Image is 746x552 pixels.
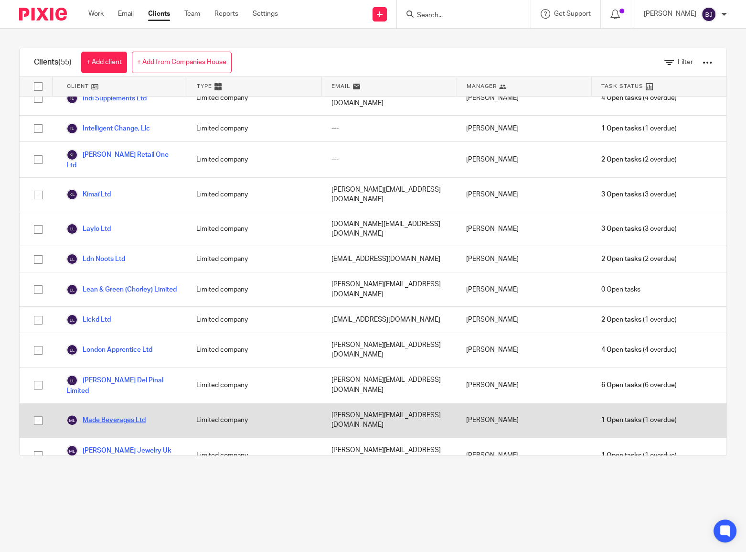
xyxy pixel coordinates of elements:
[457,142,591,177] div: [PERSON_NAME]
[601,315,677,325] span: (1 overdue)
[322,272,457,306] div: [PERSON_NAME][EMAIL_ADDRESS][DOMAIN_NAME]
[322,246,457,272] div: [EMAIL_ADDRESS][DOMAIN_NAME]
[88,9,104,19] a: Work
[29,77,47,96] input: Select all
[601,155,677,164] span: (2 overdue)
[66,445,78,456] img: svg%3E
[66,223,78,235] img: svg%3E
[132,52,232,73] a: + Add from Companies House
[187,116,321,141] div: Limited company
[184,9,200,19] a: Team
[187,368,321,403] div: Limited company
[187,438,321,473] div: Limited company
[66,284,177,295] a: Lean & Green (Chorley) Limited
[601,224,677,234] span: (3 overdue)
[601,82,643,90] span: Task Status
[66,123,78,134] img: svg%3E
[601,415,641,425] span: 1 Open tasks
[416,11,502,20] input: Search
[322,81,457,115] div: [PERSON_NAME][EMAIL_ADDRESS][DOMAIN_NAME]
[457,272,591,306] div: [PERSON_NAME]
[322,178,457,212] div: [PERSON_NAME][EMAIL_ADDRESS][DOMAIN_NAME]
[66,445,177,466] a: [PERSON_NAME] Jewelry Uk Ltd
[601,380,677,390] span: (6 overdue)
[187,333,321,367] div: Limited company
[66,253,125,265] a: Ldn Noots Ltd
[118,9,134,19] a: Email
[457,116,591,141] div: [PERSON_NAME]
[66,314,78,325] img: svg%3E
[66,189,111,200] a: Kimaï Ltd
[214,9,238,19] a: Reports
[601,190,677,199] span: (3 overdue)
[66,414,146,426] a: Made Beverages Ltd
[322,368,457,403] div: [PERSON_NAME][EMAIL_ADDRESS][DOMAIN_NAME]
[58,58,72,66] span: (55)
[66,93,78,104] img: svg%3E
[457,178,591,212] div: [PERSON_NAME]
[601,124,677,133] span: (1 overdue)
[322,438,457,473] div: [PERSON_NAME][EMAIL_ADDRESS][DOMAIN_NAME]
[554,11,591,17] span: Get Support
[197,82,212,90] span: Type
[601,254,641,264] span: 2 Open tasks
[187,212,321,246] div: Limited company
[322,333,457,367] div: [PERSON_NAME][EMAIL_ADDRESS][DOMAIN_NAME]
[66,375,78,386] img: svg%3E
[601,285,640,294] span: 0 Open tasks
[322,307,457,333] div: [EMAIL_ADDRESS][DOMAIN_NAME]
[601,315,641,325] span: 2 Open tasks
[601,380,641,390] span: 6 Open tasks
[457,81,591,115] div: [PERSON_NAME]
[66,253,78,265] img: svg%3E
[457,333,591,367] div: [PERSON_NAME]
[331,82,351,90] span: Email
[322,142,457,177] div: ---
[601,93,677,103] span: (4 overdue)
[457,212,591,246] div: [PERSON_NAME]
[66,123,150,134] a: Intelligent Change, Llc
[66,93,147,104] a: Indi Supplements Ltd
[457,246,591,272] div: [PERSON_NAME]
[457,307,591,333] div: [PERSON_NAME]
[187,403,321,437] div: Limited company
[601,254,677,264] span: (2 overdue)
[678,59,693,65] span: Filter
[457,438,591,473] div: [PERSON_NAME]
[601,155,641,164] span: 2 Open tasks
[66,414,78,426] img: svg%3E
[66,344,78,356] img: svg%3E
[66,314,111,325] a: Lickd Ltd
[66,189,78,200] img: svg%3E
[322,116,457,141] div: ---
[66,223,111,235] a: Laylo Ltd
[187,81,321,115] div: Limited company
[19,8,67,21] img: Pixie
[467,82,497,90] span: Manager
[457,368,591,403] div: [PERSON_NAME]
[322,212,457,246] div: [DOMAIN_NAME][EMAIL_ADDRESS][DOMAIN_NAME]
[148,9,170,19] a: Clients
[66,375,177,396] a: [PERSON_NAME] Del Pinal Limited
[457,403,591,437] div: [PERSON_NAME]
[66,149,78,161] img: svg%3E
[644,9,696,19] p: [PERSON_NAME]
[701,7,716,22] img: svg%3E
[601,124,641,133] span: 1 Open tasks
[66,284,78,295] img: svg%3E
[601,415,677,425] span: (1 overdue)
[66,149,177,170] a: [PERSON_NAME] Retail One Ltd
[187,142,321,177] div: Limited company
[601,345,677,355] span: (4 overdue)
[601,345,641,355] span: 4 Open tasks
[601,224,641,234] span: 3 Open tasks
[66,344,152,356] a: London Apprentice Ltd
[187,307,321,333] div: Limited company
[67,82,89,90] span: Client
[322,403,457,437] div: [PERSON_NAME][EMAIL_ADDRESS][DOMAIN_NAME]
[253,9,278,19] a: Settings
[187,246,321,272] div: Limited company
[601,451,641,460] span: 1 Open tasks
[187,272,321,306] div: Limited company
[601,190,641,199] span: 3 Open tasks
